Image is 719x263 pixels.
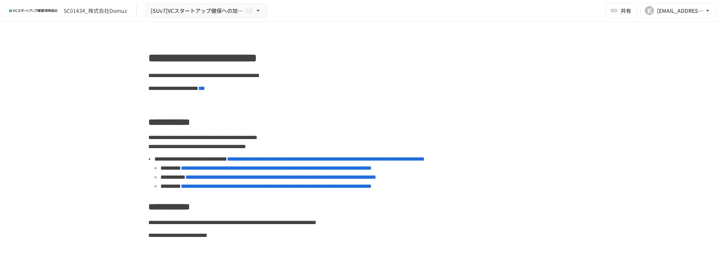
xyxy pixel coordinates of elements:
button: K[EMAIL_ADDRESS][DOMAIN_NAME] [640,3,716,18]
span: 共有 [621,6,631,15]
div: [EMAIL_ADDRESS][DOMAIN_NAME] [657,6,704,15]
div: SC01434_株式会社Domuz [64,7,127,15]
button: [SUv7]VCスタートアップ健保への加入申請手続き [146,3,267,18]
img: ZDfHsVrhrXUoWEWGWYf8C4Fv4dEjYTEDCNvmL73B7ox [9,5,58,17]
button: 共有 [605,3,637,18]
span: [SUv7]VCスタートアップ健保への加入申請手続き [151,6,244,15]
div: K [645,6,654,15]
